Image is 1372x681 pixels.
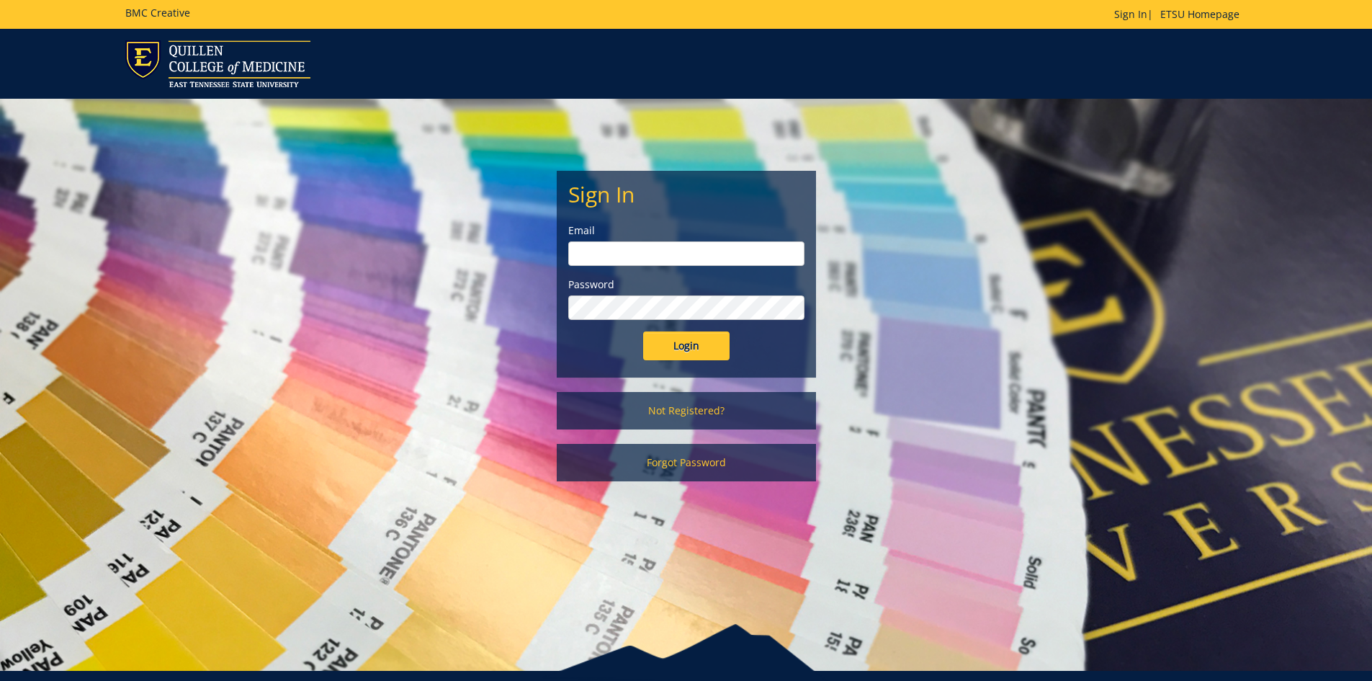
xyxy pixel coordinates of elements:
a: Sign In [1114,7,1147,21]
label: Email [568,223,804,238]
img: ETSU logo [125,40,310,87]
a: Not Registered? [557,392,816,429]
label: Password [568,277,804,292]
h5: BMC Creative [125,7,190,18]
a: Forgot Password [557,444,816,481]
p: | [1114,7,1247,22]
a: ETSU Homepage [1153,7,1247,21]
h2: Sign In [568,182,804,206]
input: Login [643,331,730,360]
